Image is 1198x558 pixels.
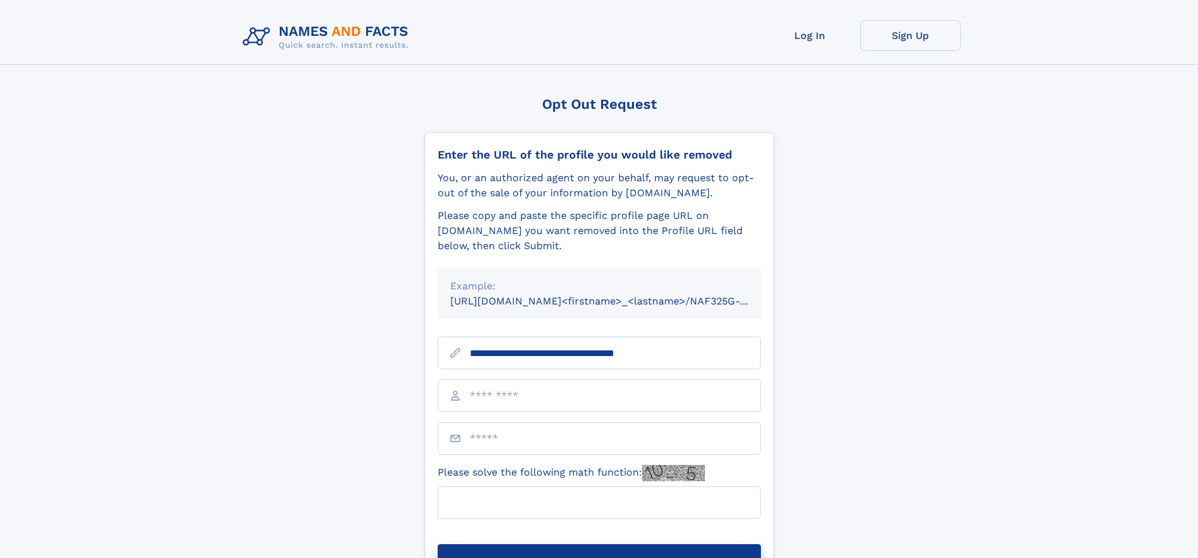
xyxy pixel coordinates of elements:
div: You, or an authorized agent on your behalf, may request to opt-out of the sale of your informatio... [438,170,761,201]
a: Log In [760,20,860,51]
div: Example: [450,279,748,294]
div: Please copy and paste the specific profile page URL on [DOMAIN_NAME] you want removed into the Pr... [438,208,761,254]
a: Sign Up [860,20,961,51]
div: Enter the URL of the profile you would like removed [438,148,761,162]
label: Please solve the following math function: [438,465,705,481]
div: Opt Out Request [424,96,774,112]
img: Logo Names and Facts [238,20,419,54]
small: [URL][DOMAIN_NAME]<firstname>_<lastname>/NAF325G-xxxxxxxx [450,295,785,307]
